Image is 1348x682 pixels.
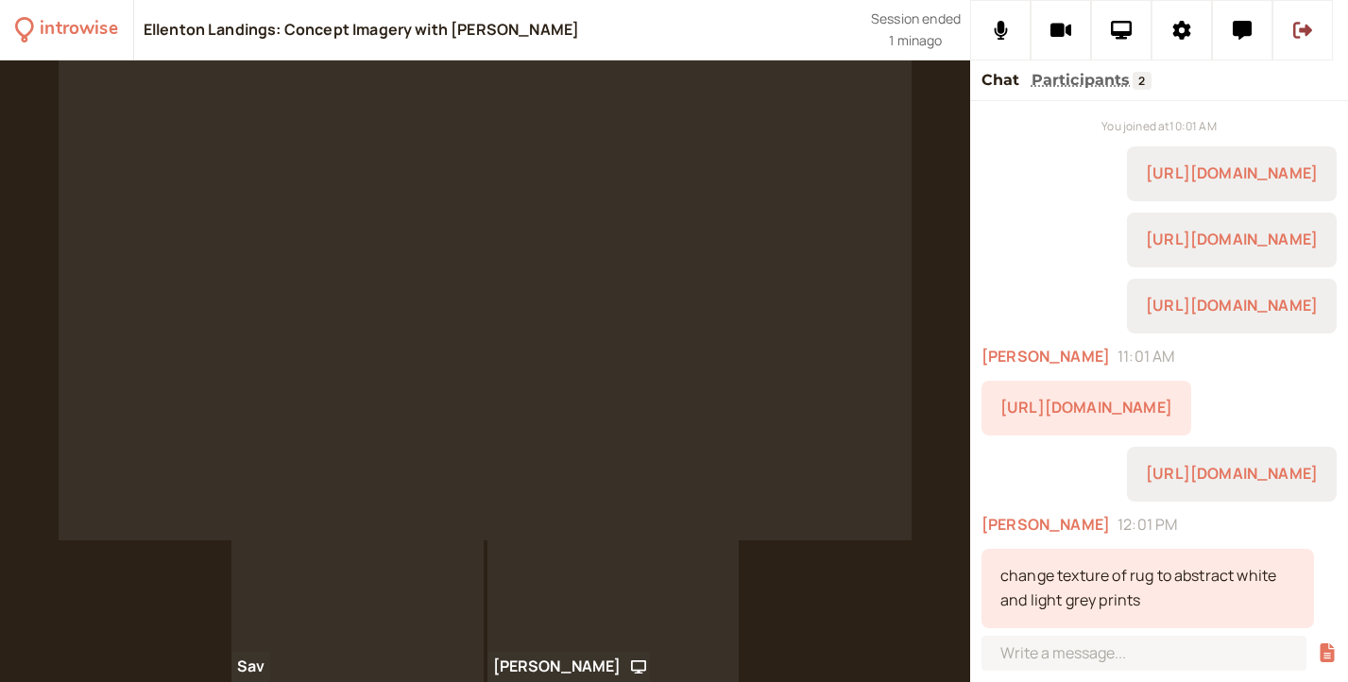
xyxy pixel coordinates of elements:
[1146,229,1318,249] a: [URL][DOMAIN_NAME]
[40,15,117,44] div: introwise
[1127,213,1337,267] div: 9/18/2025, 10:26:39 AM
[889,30,942,52] span: 1 min ago
[1127,447,1337,502] div: 9/18/2025, 11:12:19 AM
[981,117,1337,135] div: You joined at 10:01 AM
[871,9,961,51] div: Scheduled session end time. Don't worry, your call will continue
[981,381,1191,435] div: 9/18/2025, 11:01:03 AM
[1118,345,1174,369] span: 11:01 AM
[1032,68,1131,93] button: Participants
[981,549,1314,628] div: 9/18/2025, 12:01:13 PM
[1127,279,1337,333] div: 9/18/2025, 10:28:59 AM
[981,68,1020,93] button: Chat
[981,345,1110,369] span: [PERSON_NAME]
[871,9,961,30] span: Session ended
[1118,513,1177,537] span: 12:01 PM
[1127,146,1337,201] div: 9/18/2025, 10:18:13 AM
[1146,463,1318,484] a: [URL][DOMAIN_NAME]
[1146,295,1318,315] a: [URL][DOMAIN_NAME]
[1318,643,1337,663] button: Share a file
[144,20,579,41] div: Ellenton Landings: Concept Imagery with [PERSON_NAME]
[981,636,1306,671] input: Write a message...
[1000,397,1172,418] a: [URL][DOMAIN_NAME]
[1146,162,1318,183] a: [URL][DOMAIN_NAME]
[981,513,1110,537] span: [PERSON_NAME]
[1133,72,1152,90] span: 2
